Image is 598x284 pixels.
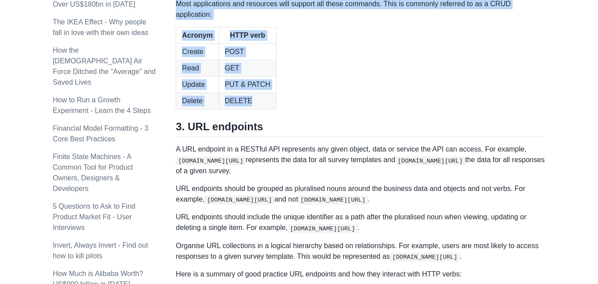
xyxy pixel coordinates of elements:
[204,195,274,204] code: [DOMAIN_NAME][URL]
[219,60,276,77] td: GET
[176,144,545,176] p: A URL endpoint in a RESTful API represents any given object, data or service the API can access. ...
[176,77,219,93] td: Update
[176,120,545,137] h2: 3. URL endpoints
[53,47,156,86] a: How the [DEMOGRAPHIC_DATA] Air Force Ditched the "Average" and Saved Lives
[176,60,219,77] td: Read
[53,18,148,36] a: The IKEA Effect - Why people fall in love with their own ideas
[53,124,148,143] a: Financial Model Formatting - 3 Core Best Practices
[176,183,545,205] p: URL endpoints should be grouped as pluralised nouns around the business data and objects and not ...
[298,195,368,204] code: [DOMAIN_NAME][URL]
[176,27,219,44] th: Acronym
[176,241,545,262] p: Organise URL collections in a logical hierarchy based on relationships. For example, users are mo...
[390,253,460,261] code: [DOMAIN_NAME][URL]
[53,96,150,114] a: How to Run a Growth Experiment - Learn the 4 Steps
[395,156,465,165] code: [DOMAIN_NAME][URL]
[219,93,276,109] td: DELETE
[219,27,276,44] th: HTTP verb
[176,269,545,280] p: Here is a summary of good practice URL endpoints and how they interact with HTTP verbs:
[219,77,276,93] td: PUT & PATCH
[53,241,148,260] a: Invert, Always Invert - Find out how to kill pilots
[176,156,246,165] code: [DOMAIN_NAME][URL]
[176,93,219,109] td: Delete
[176,44,219,60] td: Create
[219,44,276,60] td: POST
[53,202,135,231] a: 5 Questions to Ask to Find Product Market Fit - User Interviews
[288,224,358,233] code: [DOMAIN_NAME][URL]
[53,153,133,192] a: Finite State Machines - A Common Tool for Product Owners, Designers & Developers
[176,212,545,233] p: URL endpoints should include the unique identifier as a path after the pluralised noun when viewi...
